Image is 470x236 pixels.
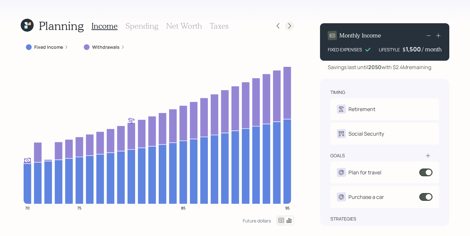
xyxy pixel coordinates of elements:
[422,46,442,53] h4: / month
[402,46,406,53] h4: $
[368,64,381,71] b: 2050
[210,21,229,31] h3: Taxes
[243,218,271,224] div: Future dollars
[34,44,63,50] label: Fixed Income
[379,46,400,53] div: LIFESTYLE
[328,46,362,53] div: FIXED EXPENSES
[39,19,84,33] h1: Planning
[348,130,384,138] div: Social Security
[348,105,375,113] div: Retirement
[339,32,381,39] h4: Monthly Income
[285,205,290,210] tspan: 95
[330,89,345,96] div: timing
[348,169,381,176] div: Plan for travel
[406,45,422,53] div: 1,500
[166,21,202,31] h3: Net Worth
[328,63,431,71] div: Savings last until with $2.4M remaining
[125,21,158,31] h3: Spending
[330,216,356,222] div: strategies
[25,205,30,210] tspan: 70
[330,152,345,159] div: goals
[92,44,120,50] label: Withdrawals
[77,205,81,210] tspan: 75
[348,193,384,201] div: Purchase a car
[181,205,186,210] tspan: 85
[91,21,118,31] h3: Income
